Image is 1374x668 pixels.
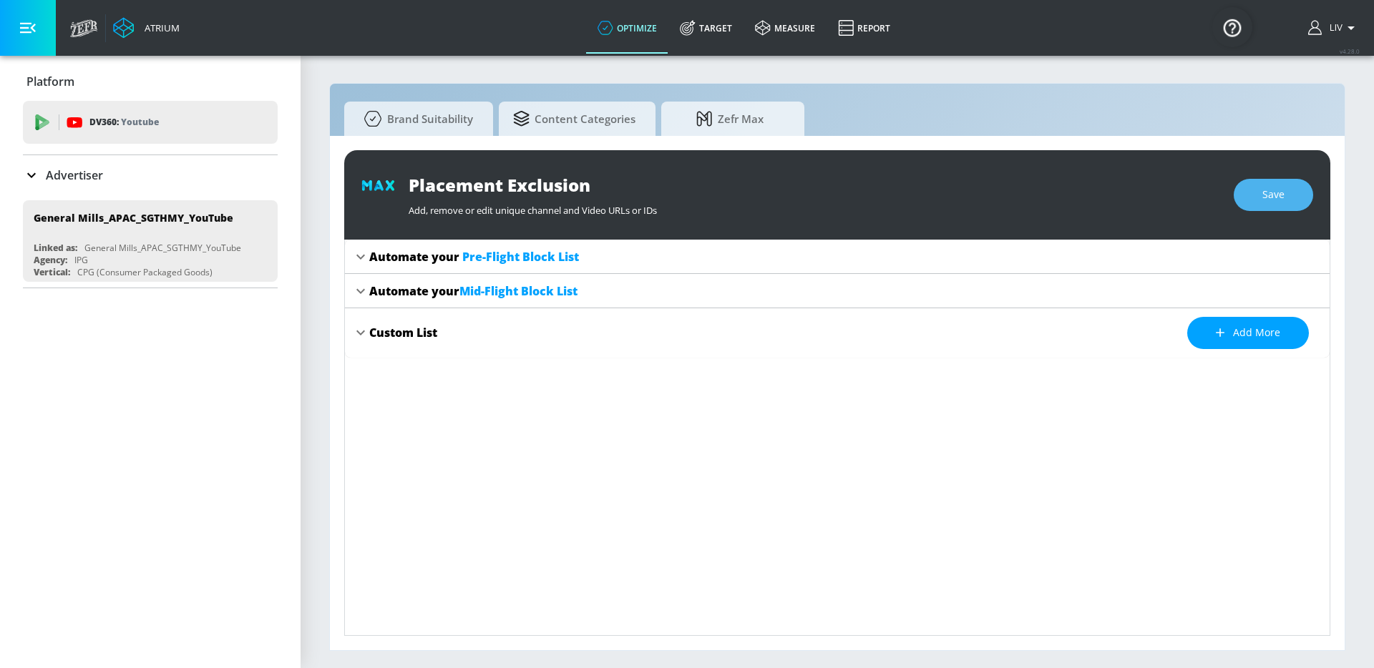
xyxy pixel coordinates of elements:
div: Custom List [369,325,437,340]
a: optimize [586,2,668,54]
div: Automate yourMid-Flight Block List [345,274,1330,308]
p: DV360: [89,114,159,130]
span: v 4.28.0 [1340,47,1360,55]
a: Atrium [113,17,180,39]
span: Add more [1216,324,1280,342]
a: Target [668,2,744,54]
div: CPG (Consumer Packaged Goods) [77,266,213,278]
span: Brand Suitability [359,102,473,136]
div: Custom ListAdd more [345,308,1330,358]
div: Advertiser [23,155,278,195]
div: Placement Exclusion [409,173,1219,197]
p: Platform [26,74,74,89]
div: Platform [23,62,278,102]
div: General Mills_APAC_SGTHMY_YouTube [34,211,233,225]
button: Open Resource Center [1212,7,1252,47]
span: Content Categories [513,102,635,136]
div: General Mills_APAC_SGTHMY_YouTubeLinked as:General Mills_APAC_SGTHMY_YouTubeAgency:IPGVertical:CP... [23,200,278,282]
div: Automate your [369,283,578,299]
button: Liv [1308,19,1360,36]
span: login as: liv.ho@zefr.com [1324,23,1343,33]
a: measure [744,2,827,54]
div: Automate your [369,249,579,265]
div: Add, remove or edit unique channel and Video URLs or IDs [409,197,1219,217]
span: Mid-Flight Block List [459,283,578,299]
span: Save [1262,186,1285,204]
div: General Mills_APAC_SGTHMY_YouTube [84,242,241,254]
button: Save [1234,179,1313,211]
div: IPG [74,254,88,266]
div: Atrium [139,21,180,34]
a: Report [827,2,902,54]
button: Add more [1187,317,1309,349]
p: Advertiser [46,167,103,183]
div: Linked as: [34,242,77,254]
div: DV360: Youtube [23,101,278,144]
div: Vertical: [34,266,70,278]
div: Agency: [34,254,67,266]
span: Zefr Max [676,102,784,136]
span: Pre-Flight Block List [462,249,579,265]
p: Youtube [121,114,159,129]
div: Automate your Pre-Flight Block List [345,240,1330,274]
